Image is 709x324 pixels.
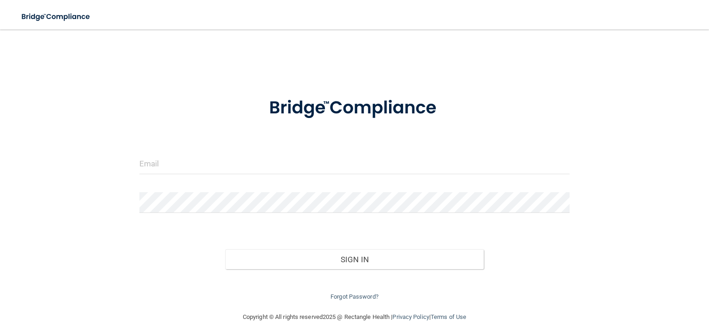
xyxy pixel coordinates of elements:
[251,85,459,131] img: bridge_compliance_login_screen.278c3ca4.svg
[14,7,99,26] img: bridge_compliance_login_screen.278c3ca4.svg
[139,153,570,174] input: Email
[392,313,429,320] a: Privacy Policy
[431,313,466,320] a: Terms of Use
[330,293,379,300] a: Forgot Password?
[225,249,483,270] button: Sign In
